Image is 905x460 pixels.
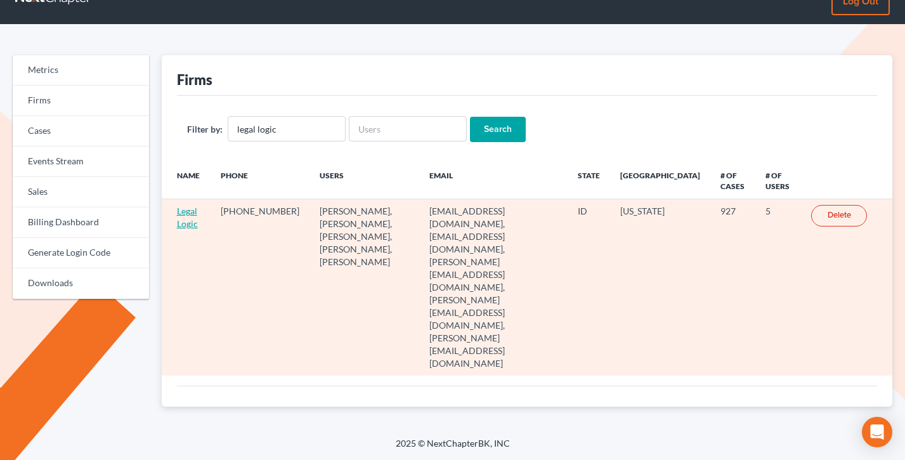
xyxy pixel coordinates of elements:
a: Generate Login Code [13,238,149,268]
input: Firm Name [228,116,346,141]
a: Cases [13,116,149,147]
th: # of Cases [710,162,756,199]
a: Legal Logic [177,206,198,229]
a: Sales [13,177,149,207]
th: Users [309,162,419,199]
td: 927 [710,199,756,376]
div: 2025 © NextChapterBK, INC [91,437,814,460]
input: Search [470,117,526,142]
th: Name [162,162,211,199]
label: Filter by: [187,122,223,136]
th: [GEOGRAPHIC_DATA] [610,162,710,199]
a: Events Stream [13,147,149,177]
th: State [568,162,610,199]
th: Email [419,162,567,199]
div: Open Intercom Messenger [862,417,892,447]
td: [PHONE_NUMBER] [211,199,309,376]
a: Delete [811,205,867,227]
a: Billing Dashboard [13,207,149,238]
a: Firms [13,86,149,116]
td: [EMAIL_ADDRESS][DOMAIN_NAME], [EMAIL_ADDRESS][DOMAIN_NAME], [PERSON_NAME][EMAIL_ADDRESS][DOMAIN_N... [419,199,567,376]
a: Downloads [13,268,149,299]
td: [US_STATE] [610,199,710,376]
td: ID [568,199,610,376]
input: Users [349,116,467,141]
a: Metrics [13,55,149,86]
th: Phone [211,162,309,199]
div: Firms [177,70,212,89]
td: 5 [755,199,801,376]
th: # of Users [755,162,801,199]
td: [PERSON_NAME], [PERSON_NAME], [PERSON_NAME], [PERSON_NAME], [PERSON_NAME] [309,199,419,376]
